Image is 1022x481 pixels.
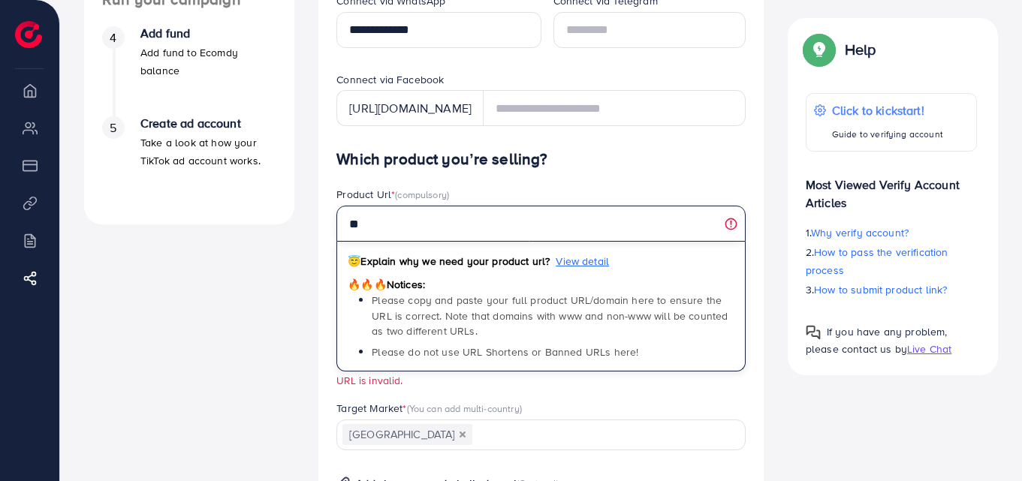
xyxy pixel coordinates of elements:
[811,225,909,240] span: Why verify account?
[474,423,726,446] input: Search for option
[15,21,42,48] img: logo
[958,413,1011,470] iframe: Chat
[806,281,977,299] p: 3.
[806,224,977,242] p: 1.
[907,341,951,356] span: Live Chat
[336,373,402,387] small: URL is invalid.
[832,101,943,119] p: Click to kickstart!
[814,282,947,297] span: How to submit product link?
[140,26,276,41] h4: Add fund
[348,277,425,292] span: Notices:
[336,419,746,450] div: Search for option
[372,344,638,359] span: Please do not use URL Shortens or Banned URLs here!
[806,164,977,212] p: Most Viewed Verify Account Articles
[348,277,386,292] span: 🔥🔥🔥
[110,29,116,47] span: 4
[395,188,449,201] span: (compulsory)
[84,116,294,206] li: Create ad account
[140,116,276,131] h4: Create ad account
[806,243,977,279] p: 2.
[336,187,449,202] label: Product Url
[556,254,609,269] span: View detail
[140,44,276,80] p: Add fund to Ecomdy balance
[372,293,728,338] span: Please copy and paste your full product URL/domain here to ensure the URL is correct. Note that d...
[84,26,294,116] li: Add fund
[140,134,276,170] p: Take a look at how your TikTok ad account works.
[806,324,948,356] span: If you have any problem, please contact us by
[348,254,360,269] span: 😇
[459,431,466,438] button: Deselect United States
[806,325,821,340] img: Popup guide
[832,125,943,143] p: Guide to verifying account
[348,254,550,269] span: Explain why we need your product url?
[110,119,116,137] span: 5
[336,90,484,126] div: [URL][DOMAIN_NAME]
[336,72,444,87] label: Connect via Facebook
[806,245,948,278] span: How to pass the verification process
[845,41,876,59] p: Help
[407,401,522,415] span: (You can add multi-country)
[336,150,746,169] h4: Which product you’re selling?
[806,36,833,63] img: Popup guide
[342,424,472,445] span: [GEOGRAPHIC_DATA]
[336,401,522,416] label: Target Market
